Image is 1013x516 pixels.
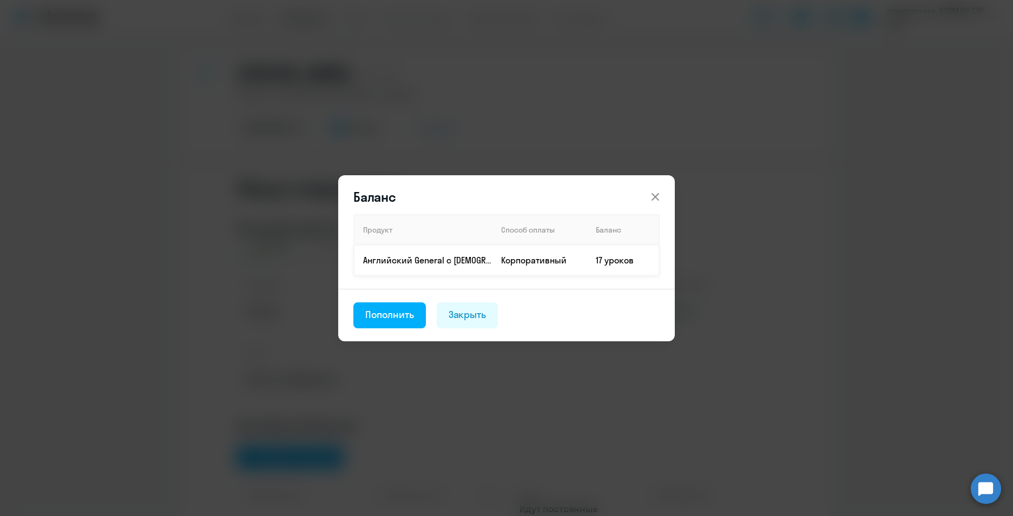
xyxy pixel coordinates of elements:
header: Баланс [338,188,675,206]
button: Пополнить [353,302,426,328]
button: Закрыть [437,302,498,328]
div: Пополнить [365,308,414,322]
th: Продукт [354,215,492,245]
p: Английский General с [DEMOGRAPHIC_DATA] преподавателем [363,254,492,266]
th: Баланс [587,215,659,245]
div: Закрыть [449,308,486,322]
th: Способ оплаты [492,215,587,245]
td: 17 уроков [587,245,659,275]
td: Корпоративный [492,245,587,275]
